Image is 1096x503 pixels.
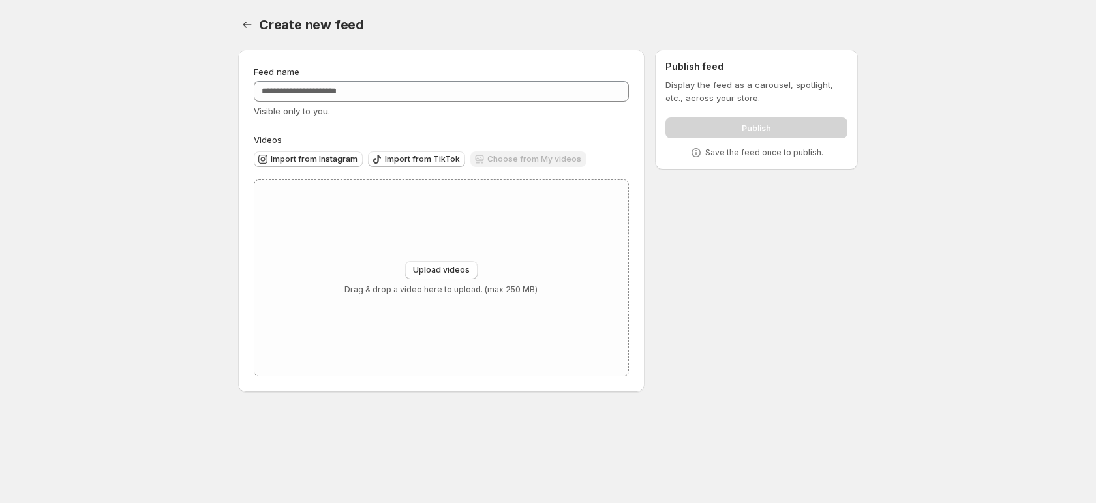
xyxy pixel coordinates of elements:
[413,265,470,275] span: Upload videos
[344,284,538,295] p: Drag & drop a video here to upload. (max 250 MB)
[405,261,478,279] button: Upload videos
[271,154,358,164] span: Import from Instagram
[665,78,847,104] p: Display the feed as a carousel, spotlight, etc., across your store.
[254,134,282,145] span: Videos
[368,151,465,167] button: Import from TikTok
[665,60,847,73] h2: Publish feed
[259,17,364,33] span: Create new feed
[238,16,256,34] button: Settings
[385,154,460,164] span: Import from TikTok
[254,151,363,167] button: Import from Instagram
[254,106,330,116] span: Visible only to you.
[254,67,299,77] span: Feed name
[705,147,823,158] p: Save the feed once to publish.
